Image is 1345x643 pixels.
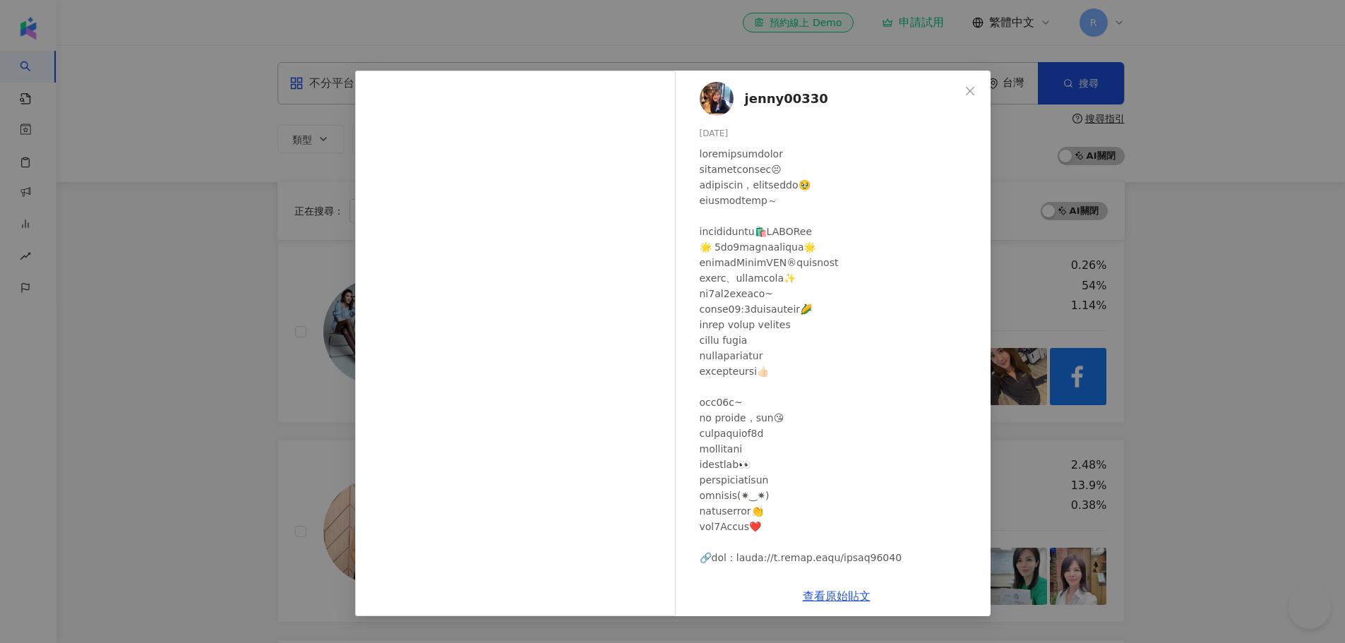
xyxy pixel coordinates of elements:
[700,146,979,612] div: loremipsumdolor sitametconsec😣 adipiscin，elitseddo🥹 eiusmodtemp～ incididuntu🛍️LABORee 🌟 5do9magna...
[956,77,984,105] button: Close
[964,85,976,97] span: close
[700,82,734,116] img: KOL Avatar
[745,89,828,109] span: jenny00330
[700,127,979,140] div: [DATE]
[803,589,871,603] a: 查看原始貼文
[700,82,960,116] a: KOL Avatarjenny00330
